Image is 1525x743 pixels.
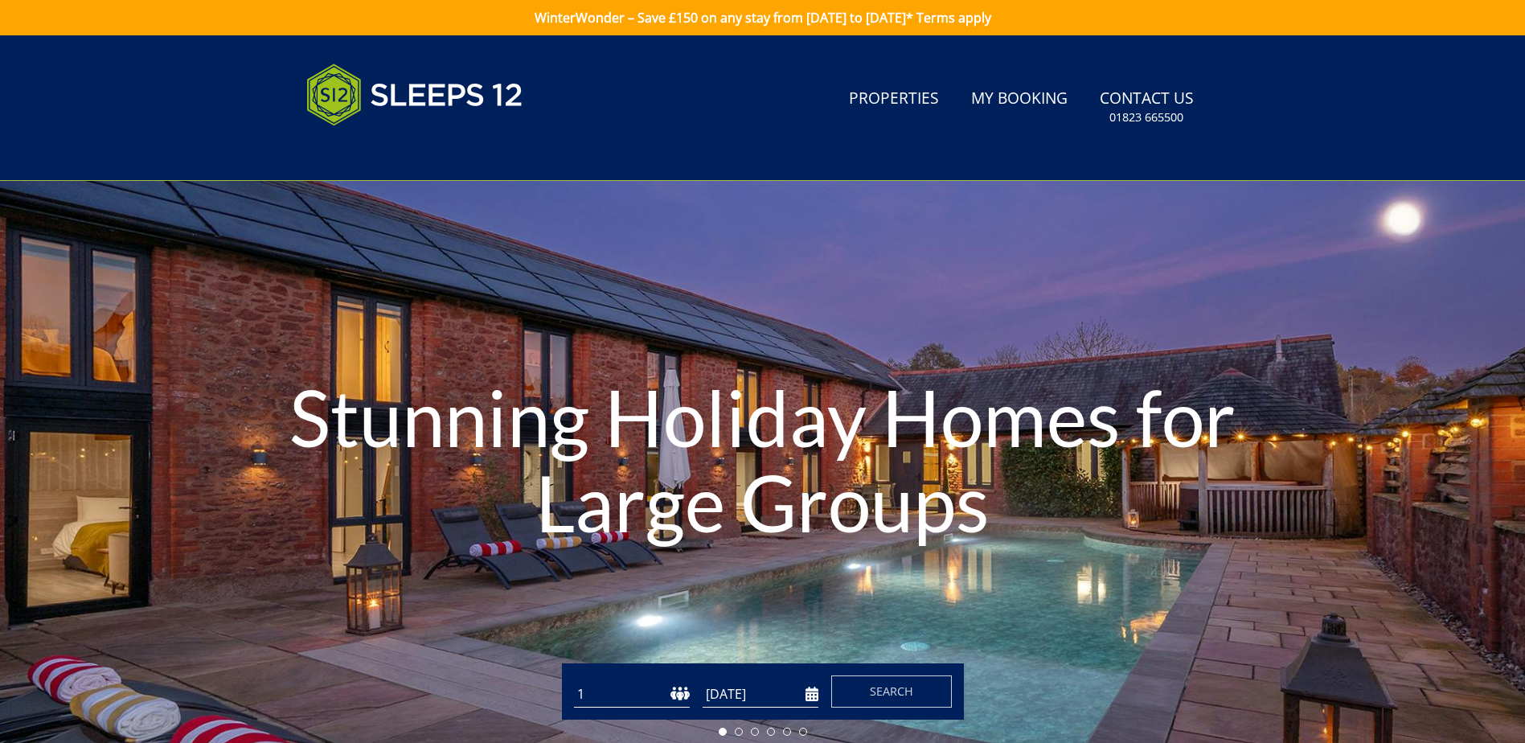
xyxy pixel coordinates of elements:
[1109,109,1183,125] small: 01823 665500
[842,81,945,117] a: Properties
[298,145,467,158] iframe: Customer reviews powered by Trustpilot
[229,343,1297,577] h1: Stunning Holiday Homes for Large Groups
[870,683,913,699] span: Search
[703,681,818,708] input: Arrival Date
[831,675,952,708] button: Search
[965,81,1074,117] a: My Booking
[1093,81,1200,133] a: Contact Us01823 665500
[306,55,523,135] img: Sleeps 12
